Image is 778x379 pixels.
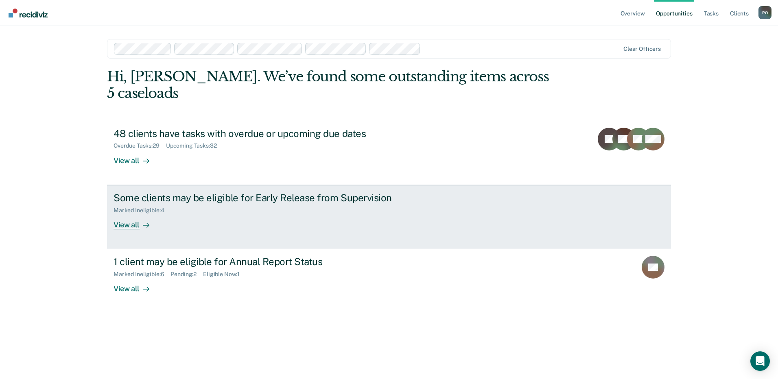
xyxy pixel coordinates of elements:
div: View all [114,149,159,165]
div: Overdue Tasks : 29 [114,142,166,149]
a: 1 client may be eligible for Annual Report StatusMarked Ineligible:6Pending:2Eligible Now:1View all [107,249,671,313]
div: Clear officers [623,46,661,52]
div: P O [758,6,771,19]
div: Open Intercom Messenger [750,351,770,371]
div: View all [114,278,159,294]
div: View all [114,213,159,229]
img: Recidiviz [9,9,48,17]
div: Some clients may be eligible for Early Release from Supervision [114,192,399,204]
div: 48 clients have tasks with overdue or upcoming due dates [114,128,399,139]
div: Marked Ineligible : 6 [114,271,170,278]
div: Upcoming Tasks : 32 [166,142,223,149]
div: Eligible Now : 1 [203,271,246,278]
a: Some clients may be eligible for Early Release from SupervisionMarked Ineligible:4View all [107,185,671,249]
div: 1 client may be eligible for Annual Report Status [114,256,399,268]
button: Profile dropdown button [758,6,771,19]
div: Pending : 2 [170,271,203,278]
div: Hi, [PERSON_NAME]. We’ve found some outstanding items across 5 caseloads [107,68,558,102]
div: Marked Ineligible : 4 [114,207,170,214]
a: 48 clients have tasks with overdue or upcoming due datesOverdue Tasks:29Upcoming Tasks:32View all [107,121,671,185]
